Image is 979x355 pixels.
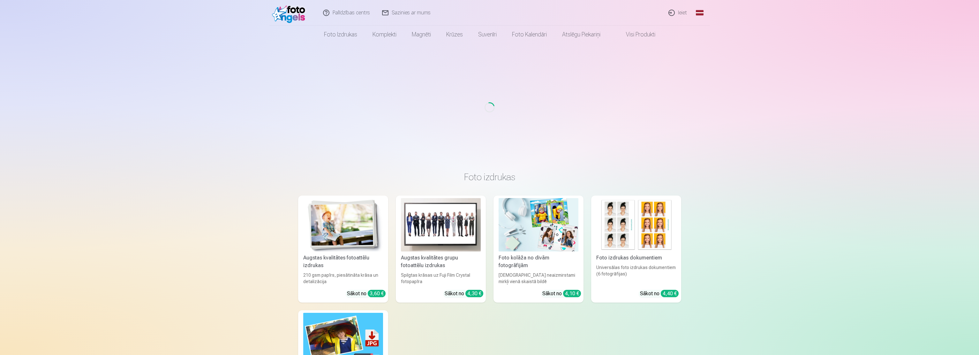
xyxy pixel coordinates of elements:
a: Komplekti [365,26,404,43]
div: Augstas kvalitātes grupu fotoattēlu izdrukas [398,254,483,269]
a: Magnēti [404,26,439,43]
a: Krūzes [439,26,471,43]
div: 4,30 € [465,290,483,297]
div: [DEMOGRAPHIC_DATA] neaizmirstami mirkļi vienā skaistā bildē [496,272,581,285]
div: Sākot no [347,290,386,297]
a: Foto izdrukas [316,26,365,43]
div: 4,40 € [661,290,679,297]
img: Augstas kvalitātes fotoattēlu izdrukas [303,198,383,251]
img: Foto kolāža no divām fotogrāfijām [499,198,578,251]
a: Foto kolāža no divām fotogrāfijāmFoto kolāža no divām fotogrāfijām[DEMOGRAPHIC_DATA] neaizmirstam... [493,196,584,303]
div: 4,10 € [563,290,581,297]
div: Foto kolāža no divām fotogrāfijām [496,254,581,269]
div: 210 gsm papīrs, piesātināta krāsa un detalizācija [301,272,386,285]
div: 3,60 € [368,290,386,297]
div: Foto izdrukas dokumentiem [594,254,679,262]
a: Augstas kvalitātes fotoattēlu izdrukasAugstas kvalitātes fotoattēlu izdrukas210 gsm papīrs, piesā... [298,196,388,303]
a: Foto kalendāri [504,26,554,43]
div: Augstas kvalitātes fotoattēlu izdrukas [301,254,386,269]
div: Sākot no [640,290,679,297]
h3: Foto izdrukas [303,171,676,183]
div: Spilgtas krāsas uz Fuji Film Crystal fotopapīra [398,272,483,285]
a: Augstas kvalitātes grupu fotoattēlu izdrukasAugstas kvalitātes grupu fotoattēlu izdrukasSpilgtas ... [396,196,486,303]
img: Augstas kvalitātes grupu fotoattēlu izdrukas [401,198,481,251]
div: Universālas foto izdrukas dokumentiem (6 fotogrāfijas) [594,264,679,285]
div: Sākot no [542,290,581,297]
a: Foto izdrukas dokumentiemFoto izdrukas dokumentiemUniversālas foto izdrukas dokumentiem (6 fotogr... [591,196,681,303]
a: Atslēgu piekariņi [554,26,608,43]
div: Sākot no [445,290,483,297]
img: Foto izdrukas dokumentiem [596,198,676,251]
a: Visi produkti [608,26,663,43]
img: /fa1 [272,3,309,23]
a: Suvenīri [471,26,504,43]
